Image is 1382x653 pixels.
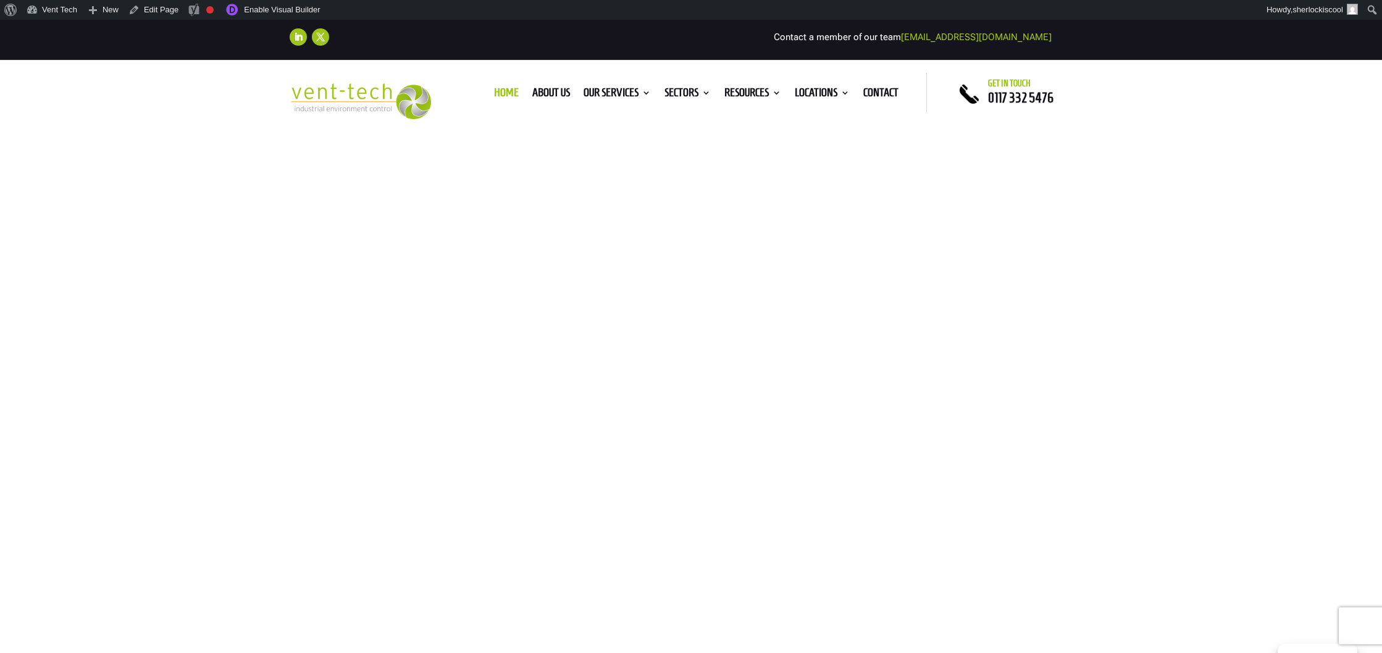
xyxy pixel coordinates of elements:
[494,88,519,102] a: Home
[988,90,1053,105] a: 0117 332 5476
[532,88,570,102] a: About us
[584,88,651,102] a: Our Services
[206,6,214,14] div: Focus keyphrase not set
[795,88,850,102] a: Locations
[664,88,711,102] a: Sectors
[988,78,1031,88] span: Get in touch
[290,83,431,120] img: 2023-09-27T08_35_16.549ZVENT-TECH---Clear-background
[901,31,1052,43] a: [EMAIL_ADDRESS][DOMAIN_NAME]
[774,31,1052,43] span: Contact a member of our team
[724,88,781,102] a: Resources
[1292,5,1343,14] span: sherlockiscool
[863,88,898,102] a: Contact
[312,28,329,46] a: Follow on X
[290,28,307,46] a: Follow on LinkedIn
